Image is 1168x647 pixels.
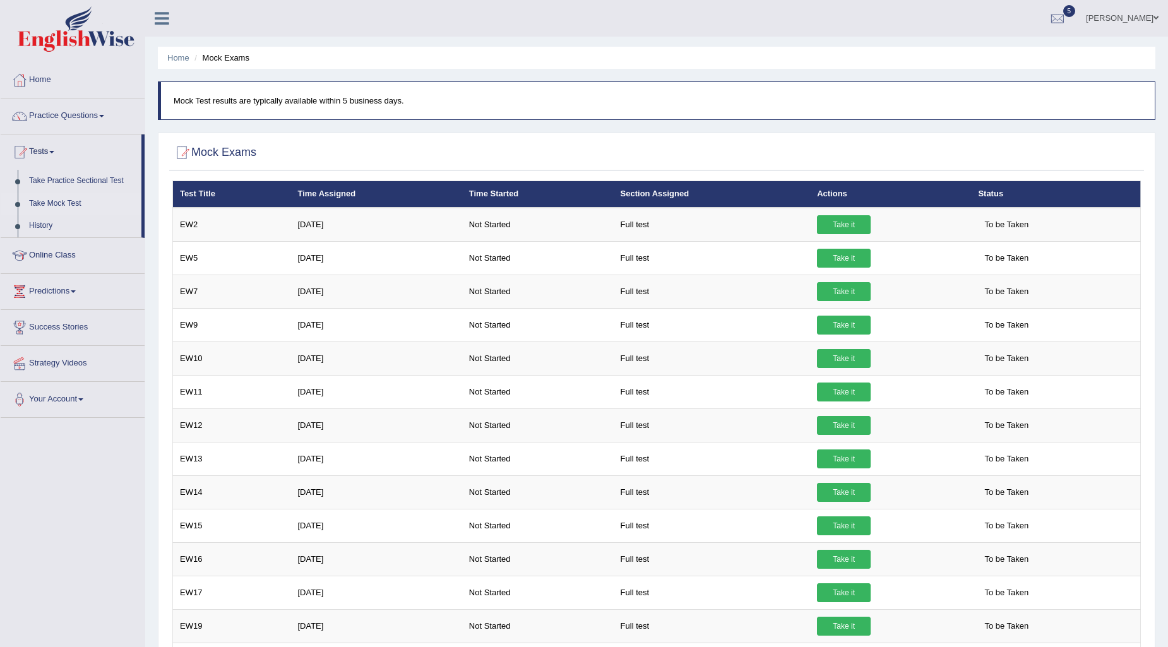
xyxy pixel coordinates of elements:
th: Time Started [462,181,614,208]
span: To be Taken [978,449,1035,468]
a: Predictions [1,274,145,306]
span: To be Taken [978,483,1035,502]
td: [DATE] [290,442,462,475]
td: Not Started [462,341,614,375]
a: Take it [817,483,871,502]
td: EW11 [173,375,291,408]
td: EW7 [173,275,291,308]
span: To be Taken [978,316,1035,335]
td: Not Started [462,408,614,442]
a: Take Mock Test [23,193,141,215]
td: Full test [614,408,811,442]
span: To be Taken [978,617,1035,636]
a: Online Class [1,238,145,270]
span: To be Taken [978,282,1035,301]
a: Take it [817,249,871,268]
th: Time Assigned [290,181,462,208]
td: [DATE] [290,576,462,609]
a: Practice Questions [1,98,145,130]
td: [DATE] [290,308,462,341]
td: EW17 [173,576,291,609]
td: EW10 [173,341,291,375]
h2: Mock Exams [172,143,256,162]
a: Take it [817,316,871,335]
td: [DATE] [290,208,462,242]
td: Not Started [462,308,614,341]
span: To be Taken [978,583,1035,602]
td: Full test [614,308,811,341]
td: [DATE] [290,475,462,509]
td: Full test [614,609,811,643]
td: Full test [614,275,811,308]
td: [DATE] [290,408,462,442]
td: EW15 [173,509,291,542]
td: Full test [614,341,811,375]
td: Full test [614,241,811,275]
td: Not Started [462,475,614,509]
a: Take it [817,617,871,636]
td: Not Started [462,509,614,542]
a: Take Practice Sectional Test [23,170,141,193]
td: Not Started [462,542,614,576]
a: Tests [1,134,141,166]
td: Full test [614,542,811,576]
span: To be Taken [978,349,1035,368]
td: Not Started [462,241,614,275]
td: EW19 [173,609,291,643]
td: EW13 [173,442,291,475]
a: Take it [817,349,871,368]
td: EW2 [173,208,291,242]
a: Strategy Videos [1,346,145,377]
a: Take it [817,583,871,602]
td: EW16 [173,542,291,576]
a: Success Stories [1,310,145,341]
a: Take it [817,282,871,301]
td: [DATE] [290,509,462,542]
a: Take it [817,516,871,535]
span: To be Taken [978,249,1035,268]
p: Mock Test results are typically available within 5 business days. [174,95,1142,107]
th: Section Assigned [614,181,811,208]
td: Full test [614,475,811,509]
a: Take it [817,550,871,569]
td: Not Started [462,208,614,242]
span: To be Taken [978,215,1035,234]
a: Take it [817,449,871,468]
a: Take it [817,383,871,401]
th: Actions [810,181,971,208]
td: Full test [614,442,811,475]
a: Take it [817,416,871,435]
th: Test Title [173,181,291,208]
td: EW14 [173,475,291,509]
li: Mock Exams [191,52,249,64]
td: EW12 [173,408,291,442]
td: Not Started [462,442,614,475]
span: To be Taken [978,516,1035,535]
a: Home [167,53,189,62]
td: [DATE] [290,375,462,408]
a: History [23,215,141,237]
td: Full test [614,509,811,542]
a: Home [1,62,145,94]
a: Your Account [1,382,145,413]
td: Not Started [462,576,614,609]
td: [DATE] [290,542,462,576]
td: [DATE] [290,275,462,308]
td: [DATE] [290,341,462,375]
th: Status [971,181,1140,208]
td: Full test [614,375,811,408]
span: To be Taken [978,416,1035,435]
td: [DATE] [290,241,462,275]
span: To be Taken [978,550,1035,569]
td: Not Started [462,609,614,643]
td: [DATE] [290,609,462,643]
span: To be Taken [978,383,1035,401]
span: 5 [1063,5,1076,17]
td: Not Started [462,375,614,408]
a: Take it [817,215,871,234]
td: EW5 [173,241,291,275]
td: EW9 [173,308,291,341]
td: Full test [614,576,811,609]
td: Not Started [462,275,614,308]
td: Full test [614,208,811,242]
